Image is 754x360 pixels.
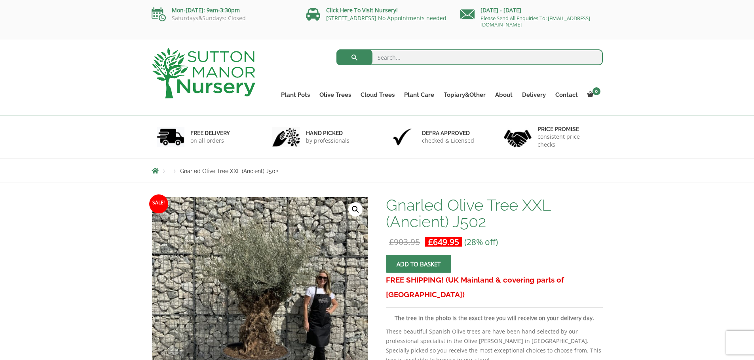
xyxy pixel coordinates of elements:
span: (28% off) [464,236,498,247]
span: £ [428,236,433,247]
bdi: 903.95 [389,236,420,247]
span: £ [389,236,394,247]
strong: The tree in the photo is the exact tree you will receive on your delivery day. [395,314,594,322]
button: Add to basket [386,255,451,273]
a: Topiary&Other [439,89,490,100]
img: 2.jpg [272,127,300,147]
img: logo [152,47,255,98]
a: Plant Care [399,89,439,100]
a: View full-screen image gallery [348,202,363,217]
p: [DATE] - [DATE] [460,6,603,15]
span: Sale! [149,194,168,213]
h6: hand picked [306,130,349,137]
a: Plant Pots [276,89,315,100]
h1: Gnarled Olive Tree XXL (Ancient) J502 [386,197,602,230]
a: Contact [551,89,583,100]
img: 3.jpg [388,127,416,147]
p: checked & Licensed [422,137,474,145]
h6: Price promise [537,126,598,133]
span: 0 [593,87,600,95]
p: Saturdays&Sundays: Closed [152,15,294,21]
bdi: 649.95 [428,236,459,247]
h3: FREE SHIPPING! (UK Mainland & covering parts of [GEOGRAPHIC_DATA]) [386,273,602,302]
a: Please Send All Enquiries To: [EMAIL_ADDRESS][DOMAIN_NAME] [481,15,590,28]
p: consistent price checks [537,133,598,149]
h6: Defra approved [422,130,474,137]
img: 1.jpg [157,127,184,147]
p: by professionals [306,137,349,145]
a: Olive Trees [315,89,356,100]
a: 0 [583,89,603,100]
a: [STREET_ADDRESS] No Appointments needed [326,14,446,22]
nav: Breadcrumbs [152,168,603,174]
span: Gnarled Olive Tree XXL (Ancient) J502 [180,168,278,174]
input: Search... [336,49,603,65]
p: on all orders [190,137,230,145]
p: Mon-[DATE]: 9am-3:30pm [152,6,294,15]
img: 4.jpg [504,125,532,149]
h6: FREE DELIVERY [190,130,230,137]
a: About [490,89,517,100]
a: Cloud Trees [356,89,399,100]
a: Click Here To Visit Nursery! [326,6,398,14]
a: Delivery [517,89,551,100]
